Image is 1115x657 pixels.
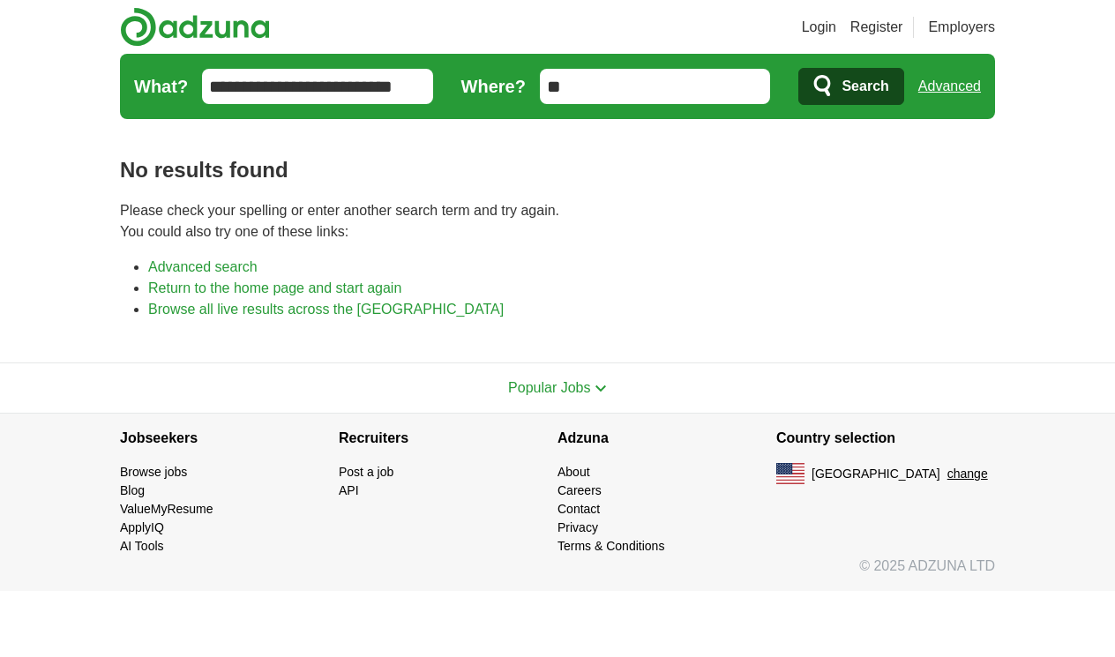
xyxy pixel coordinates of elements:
[557,539,664,553] a: Terms & Conditions
[508,380,590,395] span: Popular Jobs
[798,68,903,105] button: Search
[595,384,607,392] img: toggle icon
[120,539,164,553] a: AI Tools
[776,463,804,484] img: US flag
[339,483,359,497] a: API
[557,483,602,497] a: Careers
[842,69,888,104] span: Search
[106,556,1009,591] div: © 2025 ADZUNA LTD
[120,502,213,516] a: ValueMyResume
[120,200,995,243] p: Please check your spelling or enter another search term and try again. You could also try one of ...
[148,259,258,274] a: Advanced search
[120,483,145,497] a: Blog
[148,302,504,317] a: Browse all live results across the [GEOGRAPHIC_DATA]
[134,73,188,100] label: What?
[148,280,401,295] a: Return to the home page and start again
[557,465,590,479] a: About
[461,73,526,100] label: Where?
[812,465,940,483] span: [GEOGRAPHIC_DATA]
[557,520,598,534] a: Privacy
[947,465,988,483] button: change
[557,502,600,516] a: Contact
[776,414,995,463] h4: Country selection
[339,465,393,479] a: Post a job
[802,17,836,38] a: Login
[850,17,903,38] a: Register
[120,154,995,186] h1: No results found
[928,17,995,38] a: Employers
[120,7,270,47] img: Adzuna logo
[918,69,981,104] a: Advanced
[120,520,164,534] a: ApplyIQ
[120,465,187,479] a: Browse jobs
